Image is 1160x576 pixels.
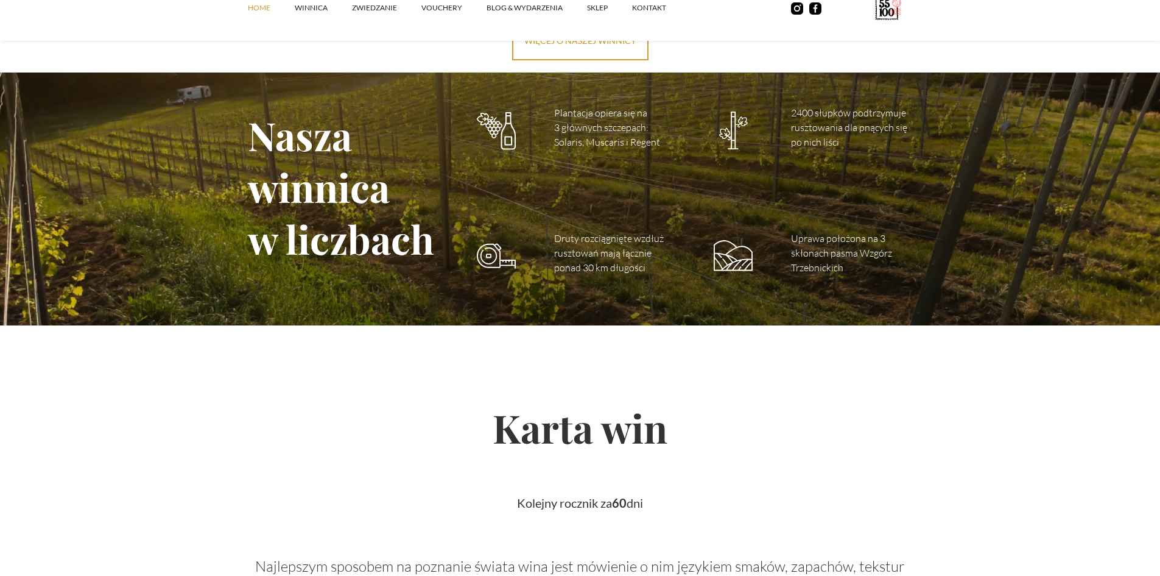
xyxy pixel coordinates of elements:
[554,231,676,275] p: Druty rozciągnięte wzdłuż rusztowań mają łącznie ponad 30 km długości
[248,493,913,513] div: Kolejny rocznik za dni
[612,496,627,510] strong: 60
[791,231,913,275] p: Uprawa położona na 3 skłonach pasma Wzgórz Trzebnickich
[512,23,649,60] a: więcej o naszej winnicy
[791,105,913,149] p: 2400 słupków podtrzymuje rusztowania dla pnących się po nich liści
[248,73,439,301] h1: Nasza winnica w liczbach
[554,105,676,149] p: Plantacja opiera się na 3 głównych szczepach: Solaris, Muscaris i Regent
[248,365,913,490] h2: Karta win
